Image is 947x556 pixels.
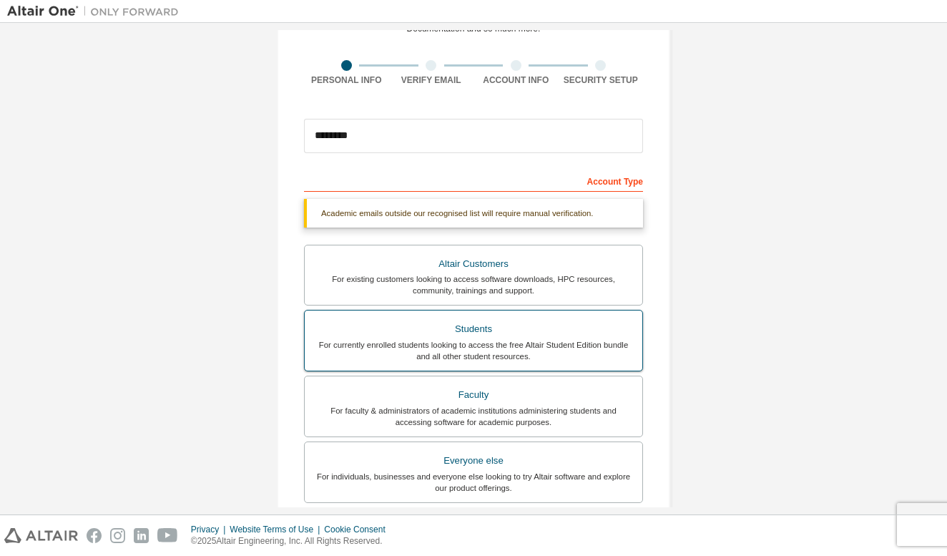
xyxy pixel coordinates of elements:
div: Everyone else [313,451,634,471]
img: facebook.svg [87,528,102,543]
div: Verify Email [389,74,474,86]
div: Students [313,319,634,339]
div: For existing customers looking to access software downloads, HPC resources, community, trainings ... [313,273,634,296]
img: youtube.svg [157,528,178,543]
div: Faculty [313,385,634,405]
div: Account Type [304,169,643,192]
div: Security Setup [559,74,644,86]
p: © 2025 Altair Engineering, Inc. All Rights Reserved. [191,535,394,547]
div: Personal Info [304,74,389,86]
div: Academic emails outside our recognised list will require manual verification. [304,199,643,228]
div: Privacy [191,524,230,535]
div: For individuals, businesses and everyone else looking to try Altair software and explore our prod... [313,471,634,494]
div: Altair Customers [313,254,634,274]
img: linkedin.svg [134,528,149,543]
img: Altair One [7,4,186,19]
div: Cookie Consent [324,524,393,535]
div: Account Info [473,74,559,86]
div: For currently enrolled students looking to access the free Altair Student Edition bundle and all ... [313,339,634,362]
img: instagram.svg [110,528,125,543]
div: Website Terms of Use [230,524,324,535]
div: For faculty & administrators of academic institutions administering students and accessing softwa... [313,405,634,428]
img: altair_logo.svg [4,528,78,543]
